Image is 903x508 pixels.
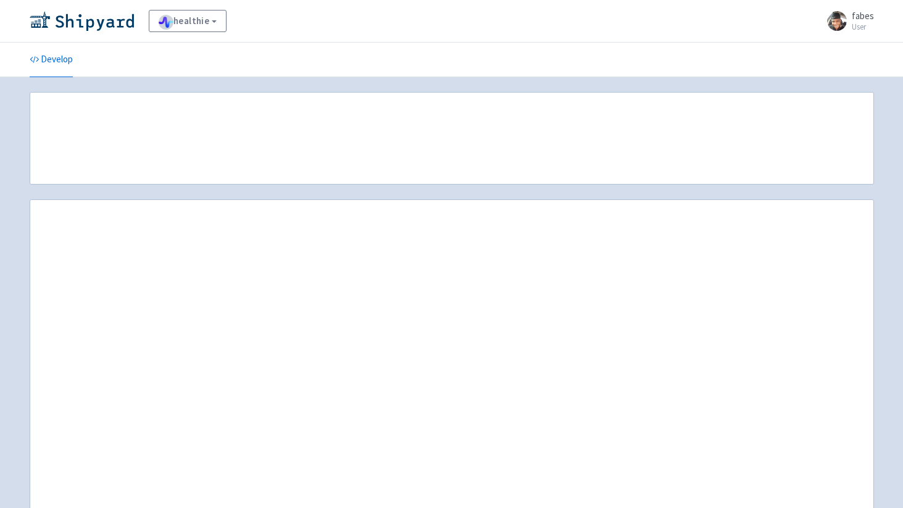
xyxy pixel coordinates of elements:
a: fabes User [820,11,874,31]
small: User [852,23,874,31]
a: Develop [30,43,73,77]
img: Shipyard logo [30,11,134,31]
a: healthie [149,10,227,32]
span: fabes [852,10,874,22]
